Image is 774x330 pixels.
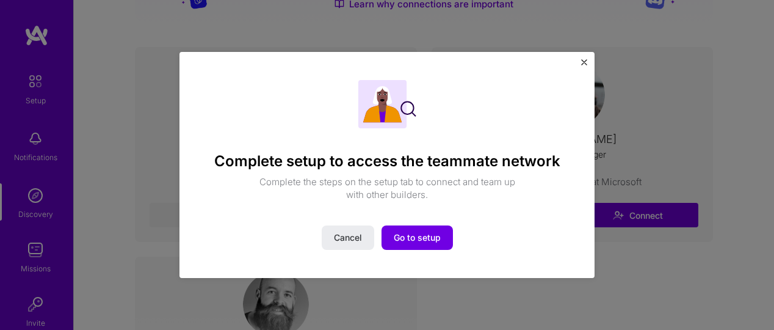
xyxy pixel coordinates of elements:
h4: Complete setup to access the teammate network [214,153,560,170]
button: Close [581,59,587,72]
span: Cancel [334,232,362,244]
button: Go to setup [382,226,453,250]
button: Cancel [322,226,374,250]
p: Complete the steps on the setup tab to connect and team up with other builders. [250,175,524,201]
img: Complete setup illustration [358,80,416,128]
span: Go to setup [394,232,441,244]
